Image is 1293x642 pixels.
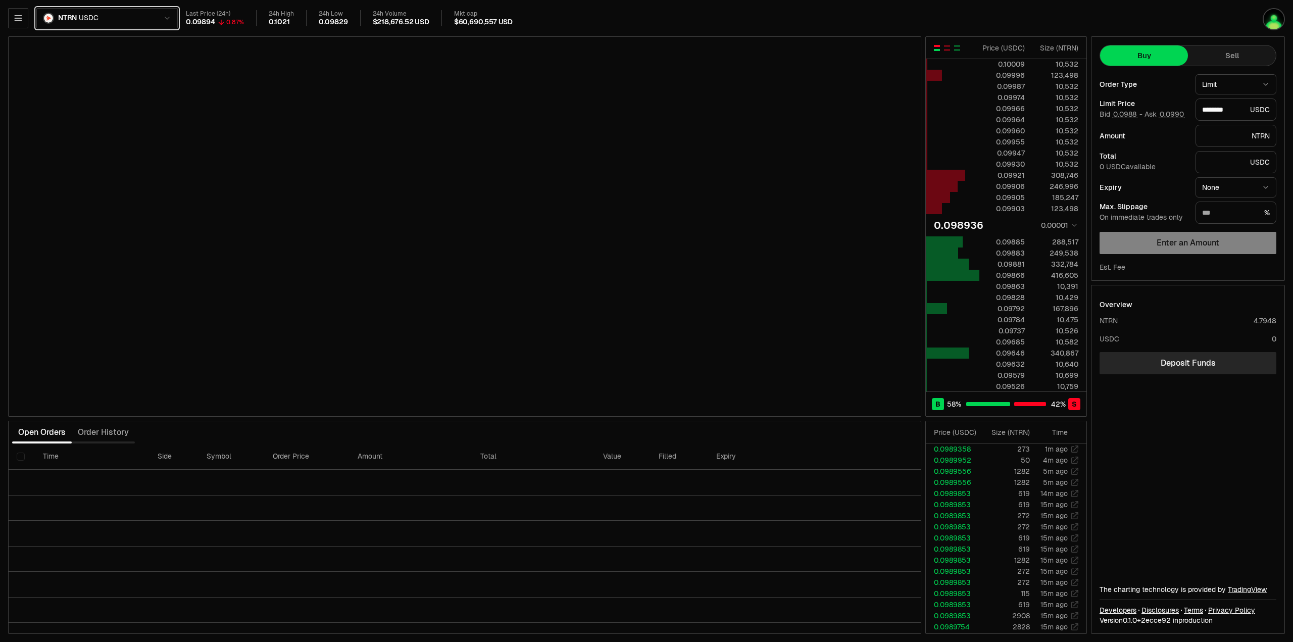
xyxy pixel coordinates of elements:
div: 0.09646 [980,348,1025,358]
div: 185,247 [1033,192,1078,203]
div: 0.09784 [980,315,1025,325]
button: 0.0988 [1112,110,1137,118]
div: 0 [1272,334,1276,344]
a: Privacy Policy [1208,605,1255,615]
button: Buy [1100,45,1188,66]
span: 2ecce92c3cd8ea31bbade46707557f9813aff9f9 [1141,616,1171,625]
div: Total [1100,153,1187,160]
div: 0.09955 [980,137,1025,147]
time: 15m ago [1040,611,1068,620]
div: Est. Fee [1100,262,1125,272]
time: 15m ago [1040,578,1068,587]
div: 10,532 [1033,59,1078,69]
div: 0.09921 [980,170,1025,180]
div: 0.10009 [980,59,1025,69]
td: 0.0989853 [926,488,980,499]
button: Open Orders [12,422,72,442]
td: 0.0989556 [926,466,980,477]
div: 332,784 [1033,259,1078,269]
div: USDC [1196,98,1276,121]
th: Value [595,443,651,470]
a: Deposit Funds [1100,352,1276,374]
div: 0.09903 [980,204,1025,214]
th: Amount [350,443,472,470]
div: 10,475 [1033,315,1078,325]
td: 0.0989358 [926,443,980,455]
td: 619 [980,599,1030,610]
div: Mkt cap [454,10,513,18]
th: Filled [651,443,708,470]
time: 14m ago [1040,489,1068,498]
span: B [935,399,940,409]
div: USDC [1196,151,1276,173]
time: 15m ago [1040,533,1068,542]
div: 0.09996 [980,70,1025,80]
div: 0.1021 [269,18,290,27]
td: 619 [980,499,1030,510]
button: 0.00001 [1038,219,1078,231]
td: 0.0989853 [926,532,980,544]
div: 0.09737 [980,326,1025,336]
div: 123,498 [1033,70,1078,80]
div: 0.09883 [980,248,1025,258]
div: 0.09828 [980,292,1025,303]
div: 24h High [269,10,294,18]
time: 15m ago [1040,545,1068,554]
span: Ask [1145,110,1185,119]
div: % [1196,202,1276,224]
time: 15m ago [1040,511,1068,520]
a: Developers [1100,605,1136,615]
td: 2908 [980,610,1030,621]
td: 0.0989853 [926,588,980,599]
div: 0.098936 [934,218,983,232]
td: 0.0989952 [926,455,980,466]
span: NTRN [58,14,77,23]
th: Order Price [265,443,350,470]
td: 50 [980,455,1030,466]
div: 0.09894 [186,18,215,27]
div: 10,582 [1033,337,1078,347]
div: 249,538 [1033,248,1078,258]
div: 10,699 [1033,370,1078,380]
time: 15m ago [1040,500,1068,509]
span: 0 USDC available [1100,162,1156,171]
div: USDC [1100,334,1119,344]
div: 0.09906 [980,181,1025,191]
td: 619 [980,544,1030,555]
a: Disclosures [1141,605,1179,615]
time: 5m ago [1043,467,1068,476]
div: Time [1038,427,1068,437]
div: 246,996 [1033,181,1078,191]
div: Version 0.1.0 + in production [1100,615,1276,625]
td: 0.0989754 [926,621,980,632]
div: 0.09579 [980,370,1025,380]
td: 0.0989853 [926,555,980,566]
img: Neutron [1264,9,1284,29]
th: Time [35,443,150,470]
div: 0.09526 [980,381,1025,391]
button: Order History [72,422,135,442]
td: 273 [980,443,1030,455]
td: 272 [980,566,1030,577]
td: 0.0989853 [926,521,980,532]
div: The charting technology is provided by [1100,584,1276,595]
div: 0.09966 [980,104,1025,114]
div: 10,429 [1033,292,1078,303]
time: 15m ago [1040,622,1068,631]
div: 4.7948 [1254,316,1276,326]
div: Limit Price [1100,100,1187,107]
div: 0.09863 [980,281,1025,291]
div: 0.09685 [980,337,1025,347]
button: 0.0990 [1159,110,1185,118]
th: Side [150,443,198,470]
div: 416,605 [1033,270,1078,280]
td: 1282 [980,466,1030,477]
time: 15m ago [1040,522,1068,531]
td: 272 [980,510,1030,521]
div: Order Type [1100,81,1187,88]
div: 0.09866 [980,270,1025,280]
button: Select all [17,453,25,461]
time: 15m ago [1040,556,1068,565]
td: 0.0989853 [926,577,980,588]
time: 15m ago [1040,600,1068,609]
